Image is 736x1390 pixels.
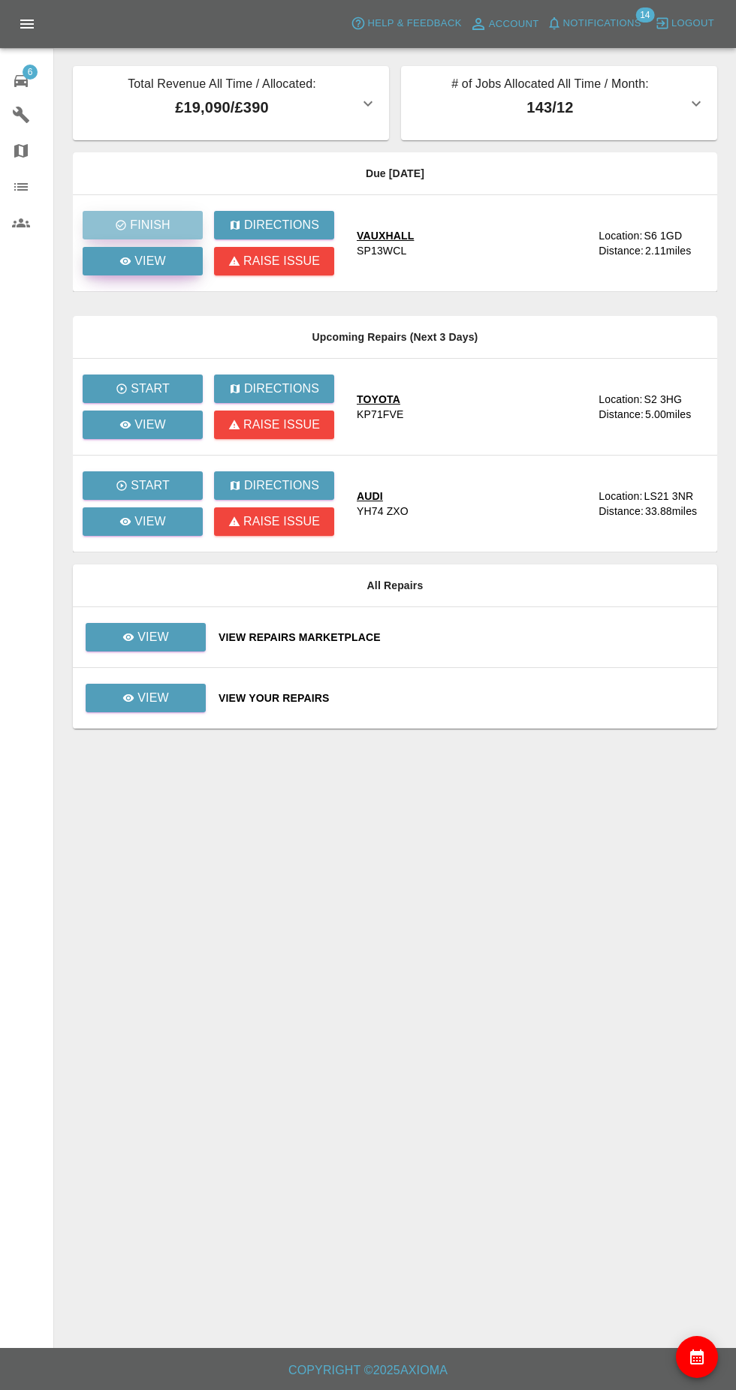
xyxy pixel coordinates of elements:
[357,489,409,504] div: AUDI
[214,471,334,500] button: Directions
[219,630,705,645] a: View Repairs Marketplace
[563,15,641,32] span: Notifications
[644,392,682,407] div: S2 3HG
[214,507,334,536] button: Raise issue
[85,691,207,703] a: View
[645,243,705,258] div: 2.11 miles
[85,75,359,96] p: Total Revenue All Time / Allocated:
[137,689,169,707] p: View
[644,489,693,504] div: LS21 3NR
[244,380,319,398] p: Directions
[645,407,705,422] div: 5.00 miles
[651,12,718,35] button: Logout
[357,504,409,519] div: YH74 ZXO
[599,392,705,422] a: Location:S2 3HGDistance:5.00miles
[367,15,461,32] span: Help & Feedback
[243,513,320,531] p: Raise issue
[413,96,687,119] p: 143 / 12
[137,628,169,646] p: View
[131,380,170,398] p: Start
[357,407,404,422] div: KP71FVE
[357,228,587,258] a: VAUXHALLSP13WCL
[599,407,644,422] div: Distance:
[73,316,717,359] th: Upcoming Repairs (Next 3 Days)
[347,12,465,35] button: Help & Feedback
[645,504,705,519] div: 33.88 miles
[131,477,170,495] p: Start
[244,216,319,234] p: Directions
[73,564,717,607] th: All Repairs
[83,471,203,500] button: Start
[83,247,203,275] a: View
[214,247,334,275] button: Raise issue
[671,15,714,32] span: Logout
[85,96,359,119] p: £19,090 / £390
[489,16,539,33] span: Account
[357,228,414,243] div: VAUXHALL
[73,152,717,195] th: Due [DATE]
[243,252,320,270] p: Raise issue
[599,392,642,407] div: Location:
[466,12,543,36] a: Account
[134,416,166,434] p: View
[599,228,642,243] div: Location:
[83,411,203,439] a: View
[23,65,38,80] span: 6
[214,211,334,239] button: Directions
[599,228,705,258] a: Location:S6 1GDDistance:2.11miles
[357,392,404,407] div: TOYOTA
[86,684,206,712] a: View
[243,416,320,434] p: Raise issue
[134,513,166,531] p: View
[12,1360,724,1381] h6: Copyright © 2025 Axioma
[357,489,587,519] a: AUDIYH74 ZXO
[244,477,319,495] p: Directions
[599,504,644,519] div: Distance:
[214,411,334,439] button: Raise issue
[599,243,644,258] div: Distance:
[214,375,334,403] button: Directions
[644,228,682,243] div: S6 1GD
[73,66,389,140] button: Total Revenue All Time / Allocated:£19,090/£390
[9,6,45,42] button: Open drawer
[134,252,166,270] p: View
[83,375,203,403] button: Start
[83,507,203,536] a: View
[635,8,654,23] span: 14
[86,623,206,651] a: View
[357,243,406,258] div: SP13WCL
[219,690,705,706] a: View Your Repairs
[357,392,587,422] a: TOYOTAKP71FVE
[413,75,687,96] p: # of Jobs Allocated All Time / Month:
[401,66,717,140] button: # of Jobs Allocated All Time / Month:143/12
[543,12,645,35] button: Notifications
[85,630,207,642] a: View
[599,489,705,519] a: Location:LS21 3NRDistance:33.88miles
[676,1336,718,1378] button: availability
[599,489,642,504] div: Location:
